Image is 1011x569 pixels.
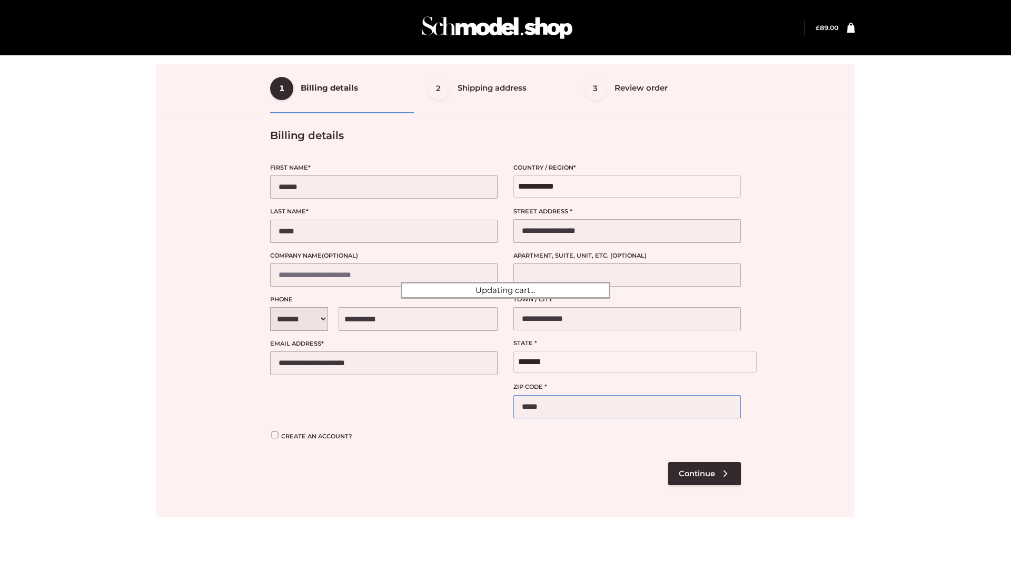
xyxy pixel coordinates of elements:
a: £89.00 [816,24,838,32]
bdi: 89.00 [816,24,838,32]
img: Schmodel Admin 964 [418,7,576,48]
span: £ [816,24,820,32]
div: Updating cart... [401,282,610,299]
